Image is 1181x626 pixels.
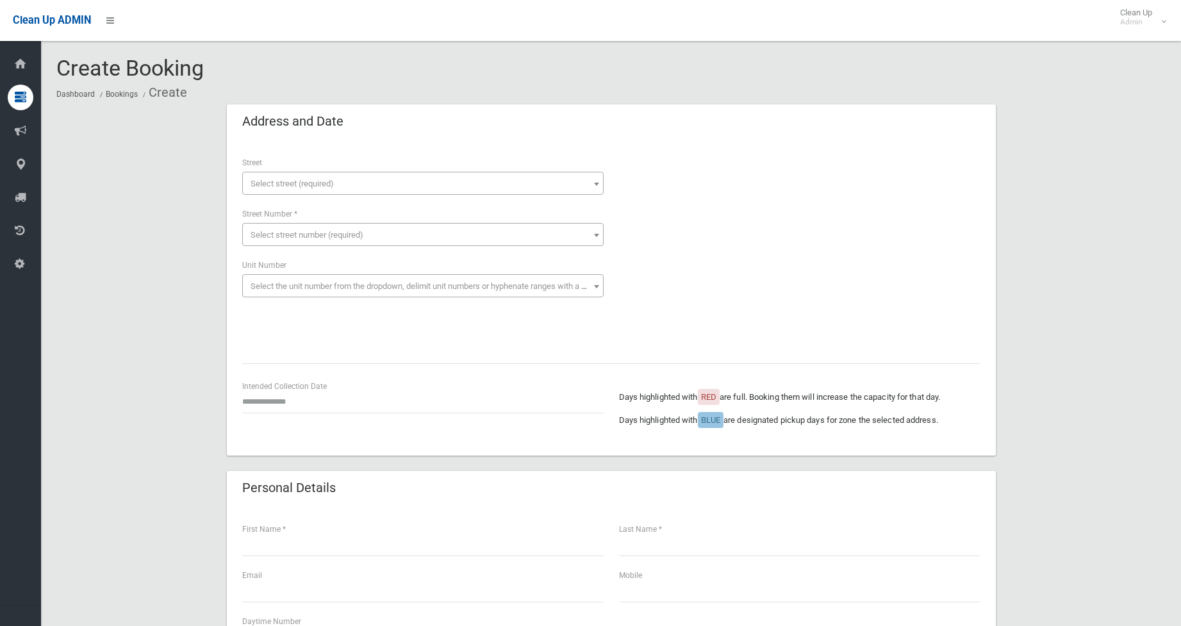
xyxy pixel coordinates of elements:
span: Select street (required) [251,179,334,188]
span: BLUE [701,415,720,425]
span: Clean Up [1114,8,1165,27]
p: Days highlighted with are designated pickup days for zone the selected address. [619,413,980,428]
span: Select street number (required) [251,230,363,240]
span: Clean Up ADMIN [13,14,91,26]
header: Address and Date [227,109,359,134]
a: Dashboard [56,90,95,99]
span: RED [701,392,716,402]
span: Create Booking [56,55,204,81]
span: Select the unit number from the dropdown, delimit unit numbers or hyphenate ranges with a comma [251,281,609,291]
small: Admin [1120,17,1152,27]
a: Bookings [106,90,138,99]
li: Create [140,81,187,104]
p: Days highlighted with are full. Booking them will increase the capacity for that day. [619,390,980,405]
header: Personal Details [227,475,351,500]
